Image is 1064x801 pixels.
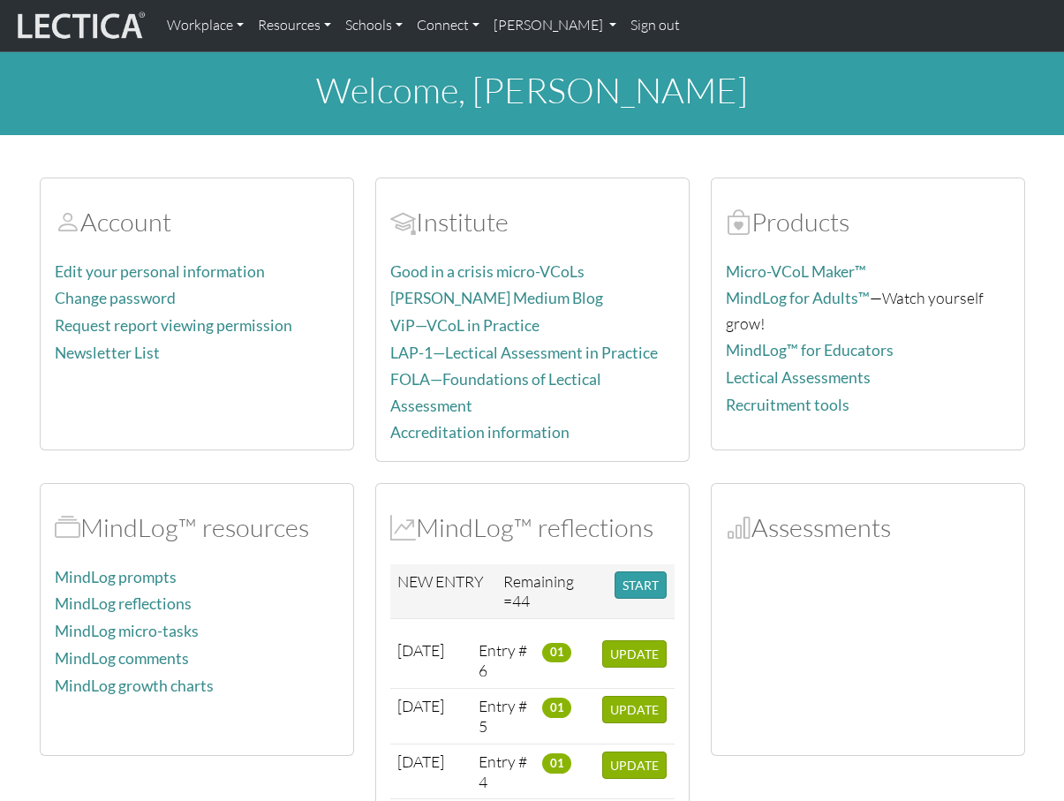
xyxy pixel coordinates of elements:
span: UPDATE [610,702,659,717]
a: Edit your personal information [55,262,265,281]
span: [DATE] [397,696,444,715]
td: Remaining = [496,564,607,619]
a: Workplace [160,7,251,44]
h2: MindLog™ resources [55,512,339,543]
a: MindLog growth charts [55,676,214,695]
td: NEW ENTRY [390,564,497,619]
span: 01 [542,698,571,717]
h2: MindLog™ reflections [390,512,675,543]
span: Assessments [726,511,751,543]
button: UPDATE [602,752,667,779]
p: —Watch yourself grow! [726,285,1010,336]
h2: Products [726,207,1010,238]
span: Products [726,206,751,238]
a: Good in a crisis micro-VCoLs [390,262,585,281]
span: [DATE] [397,752,444,771]
span: 01 [542,753,571,773]
a: Newsletter List [55,344,160,362]
td: Entry # 5 [472,689,535,744]
a: MindLog™ for Educators [726,341,894,359]
span: UPDATE [610,758,659,773]
img: lecticalive [13,9,146,42]
a: Connect [410,7,487,44]
a: Schools [338,7,410,44]
a: Micro-VCoL Maker™ [726,262,866,281]
a: MindLog reflections [55,594,192,613]
button: UPDATE [602,640,667,668]
span: MindLog™ resources [55,511,80,543]
a: Request report viewing permission [55,316,292,335]
span: MindLog [390,511,416,543]
td: Entry # 6 [472,633,535,688]
a: MindLog for Adults™ [726,289,870,307]
a: MindLog comments [55,649,189,668]
a: MindLog micro-tasks [55,622,199,640]
a: Lectical Assessments [726,368,871,387]
span: 44 [512,591,530,610]
button: START [615,571,667,599]
a: Recruitment tools [726,396,849,414]
a: FOLA—Foundations of Lectical Assessment [390,370,601,414]
a: Sign out [623,7,687,44]
h2: Account [55,207,339,238]
span: Account [390,206,416,238]
span: 01 [542,643,571,662]
h2: Assessments [726,512,1010,543]
a: LAP-1—Lectical Assessment in Practice [390,344,658,362]
button: UPDATE [602,696,667,723]
h2: Institute [390,207,675,238]
span: Account [55,206,80,238]
a: Change password [55,289,176,307]
a: ViP—VCoL in Practice [390,316,540,335]
a: [PERSON_NAME] [487,7,623,44]
a: Accreditation information [390,423,570,442]
a: Resources [251,7,338,44]
a: [PERSON_NAME] Medium Blog [390,289,603,307]
span: [DATE] [397,640,444,660]
span: UPDATE [610,646,659,661]
td: Entry # 4 [472,744,535,799]
a: MindLog prompts [55,568,177,586]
